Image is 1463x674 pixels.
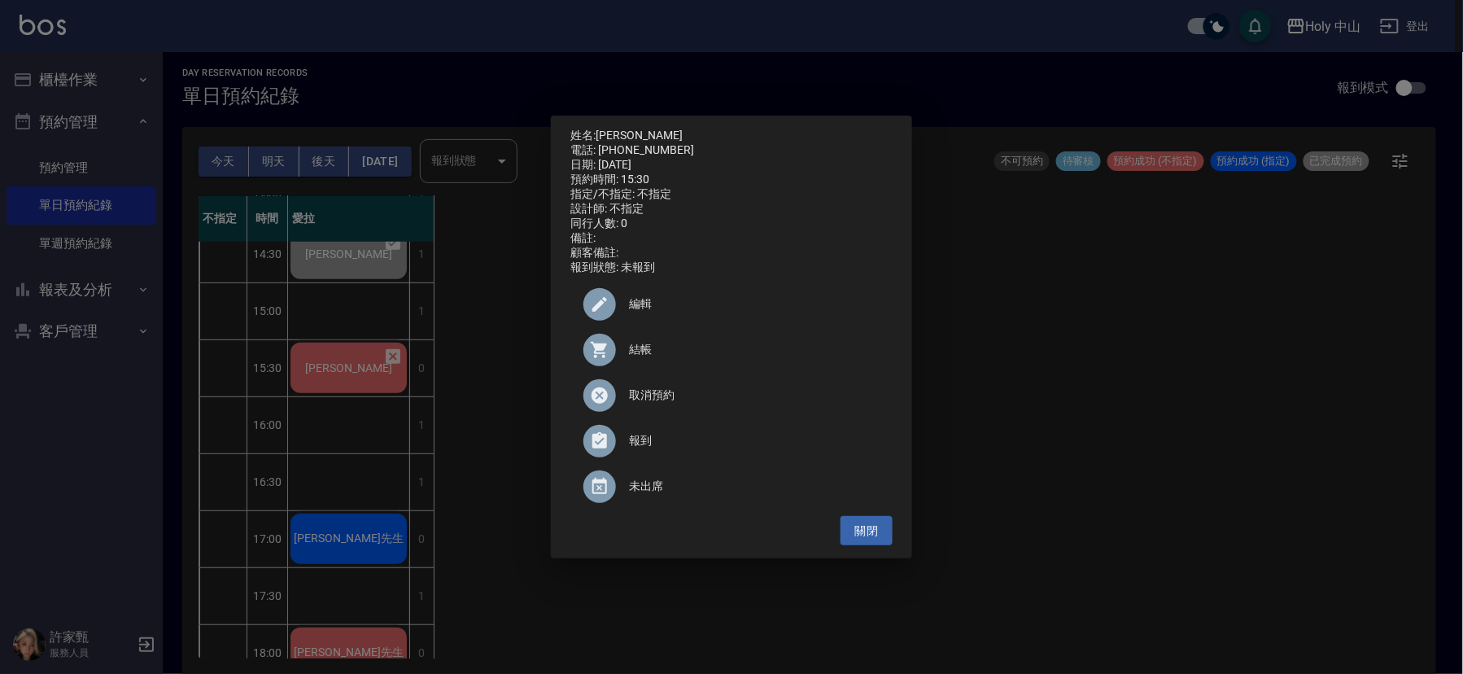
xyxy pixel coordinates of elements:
a: 結帳 [570,327,893,373]
div: 備註: [570,231,893,246]
div: 電話: [PHONE_NUMBER] [570,143,893,158]
div: 設計師: 不指定 [570,202,893,217]
button: 關閉 [841,516,893,546]
div: 指定/不指定: 不指定 [570,187,893,202]
a: [PERSON_NAME] [596,129,683,142]
p: 姓名: [570,129,893,143]
div: 取消預約 [570,373,893,418]
div: 編輯 [570,282,893,327]
span: 未出席 [629,478,880,495]
span: 結帳 [629,341,880,358]
div: 同行人數: 0 [570,217,893,231]
div: 日期: [DATE] [570,158,893,173]
span: 取消預約 [629,387,880,404]
span: 編輯 [629,295,880,313]
div: 報到 [570,418,893,464]
div: 預約時間: 15:30 [570,173,893,187]
div: 未出席 [570,464,893,510]
div: 顧客備註: [570,246,893,260]
span: 報到 [629,432,880,449]
div: 報到狀態: 未報到 [570,260,893,275]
